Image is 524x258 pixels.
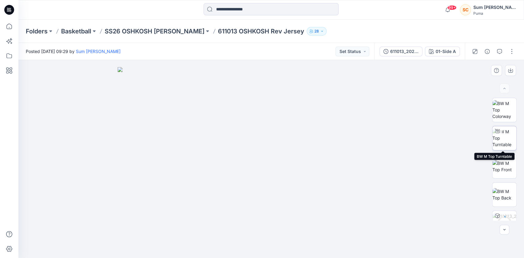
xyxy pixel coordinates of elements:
a: Basketball [61,27,91,36]
button: 01-Side A [425,47,460,56]
img: BW M Top Front [492,160,516,173]
div: 611013_20250828 [390,48,418,55]
button: 28 [307,27,327,36]
div: Puma [473,11,516,16]
img: BW M Top Turntable [492,128,516,148]
p: 611013 OSHKOSH Rev Jersey [218,27,304,36]
button: 611013_20250828 [379,47,422,56]
span: Posted [DATE] 09:29 by [26,48,121,55]
button: Details [482,47,492,56]
div: 2 % [497,220,512,225]
div: 01-Side A [436,48,456,55]
a: SS26 OSHKOSH [PERSON_NAME] [105,27,204,36]
div: SC [460,4,471,15]
a: Folders [26,27,48,36]
div: Sum [PERSON_NAME] [473,4,516,11]
img: eyJhbGciOiJIUzI1NiIsImtpZCI6IjAiLCJzbHQiOiJzZXMiLCJ0eXAiOiJKV1QifQ.eyJkYXRhIjp7InR5cGUiOiJzdG9yYW... [118,67,425,258]
img: BW M Top Back [492,188,516,201]
p: 28 [314,28,319,35]
img: 611013_20250828 01-Side A [492,213,516,232]
a: Sum [PERSON_NAME] [76,49,121,54]
img: BW M Top Colorway [492,100,516,120]
span: 99+ [447,5,456,10]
